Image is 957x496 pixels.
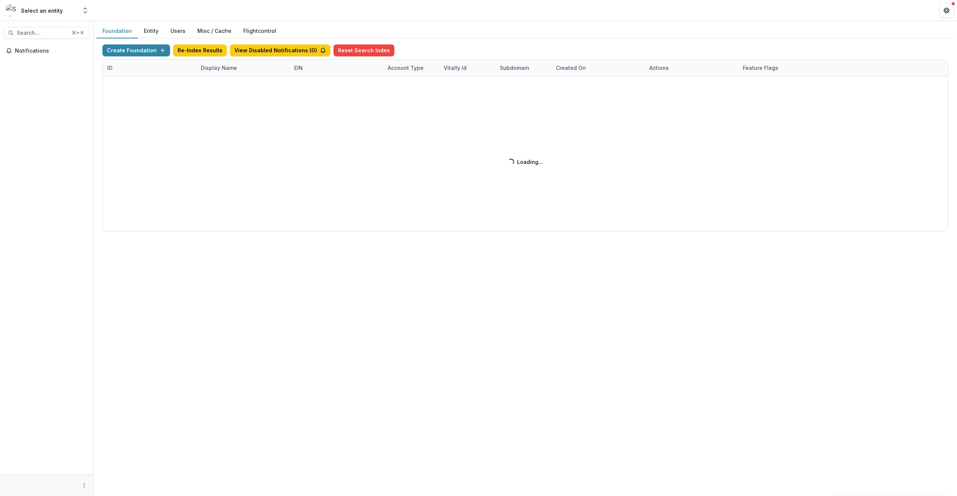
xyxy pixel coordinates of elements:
button: Notifications [3,45,90,57]
img: Select an entity [6,4,18,16]
button: Foundation [96,24,138,38]
button: Open entity switcher [80,3,90,18]
button: Search... [3,27,90,39]
button: Get Help [939,3,954,18]
span: Notifications [15,48,87,54]
div: Select an entity [21,7,63,15]
span: Search... [17,30,67,36]
div: ⌘ + K [70,29,85,37]
button: Entity [138,24,164,38]
button: Misc / Cache [191,24,237,38]
button: Users [164,24,191,38]
button: More [80,481,89,490]
a: Flightcontrol [243,27,276,35]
